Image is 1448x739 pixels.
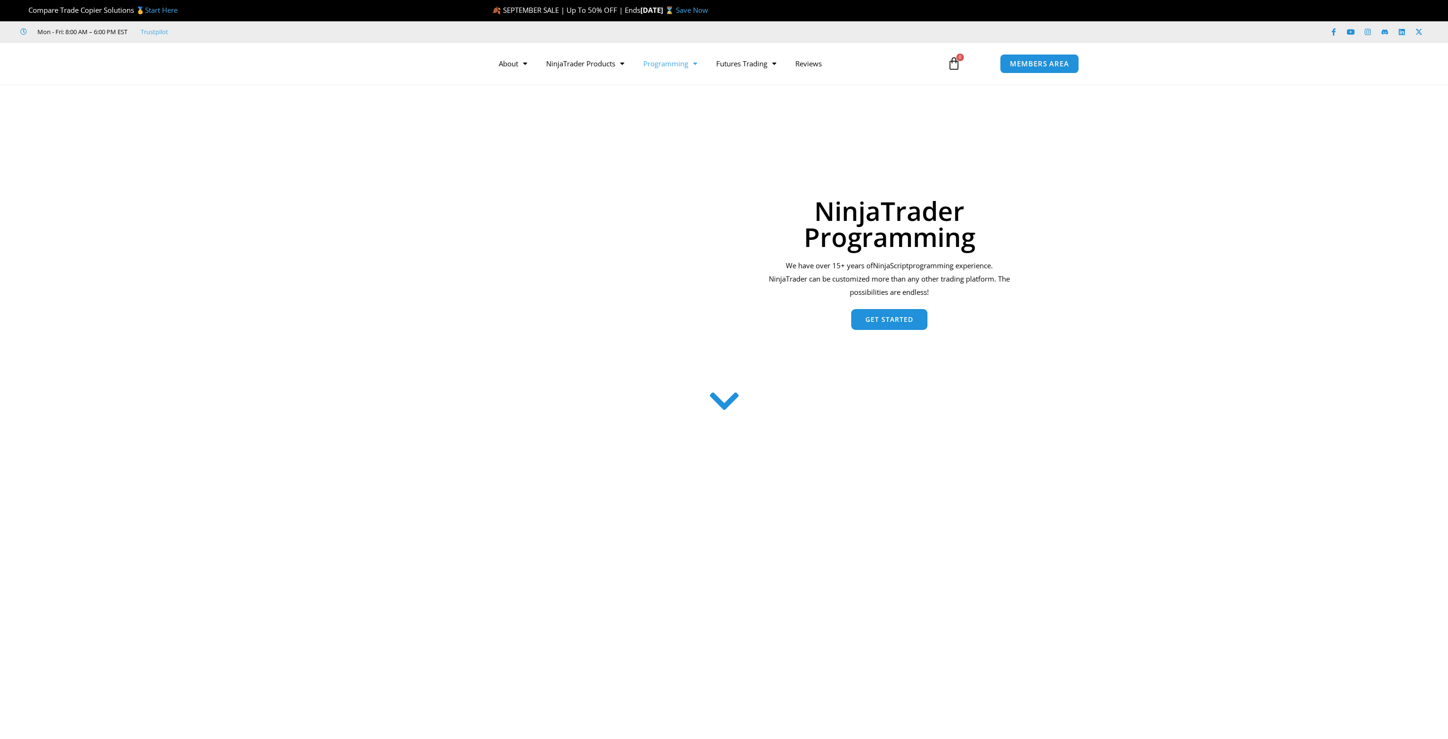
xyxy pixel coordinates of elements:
[450,134,724,373] img: programming 1 | Affordable Indicators – NinjaTrader
[369,46,471,81] img: LogoAI | Affordable Indicators – NinjaTrader
[676,5,708,15] a: Save Now
[492,5,640,15] span: 🍂 SEPTEMBER SALE | Up To 50% OFF | Ends
[640,5,676,15] strong: [DATE] ⌛
[766,198,1013,250] h1: NinjaTrader Programming
[873,261,908,270] span: NinjaScript
[141,26,168,37] a: Trustpilot
[851,309,927,330] a: Get Started
[489,53,936,74] nav: Menu
[537,53,634,74] a: NinjaTrader Products
[634,53,707,74] a: Programming
[1010,60,1069,67] span: MEMBERS AREA
[956,54,964,61] span: 0
[707,53,786,74] a: Futures Trading
[865,316,913,323] span: Get Started
[766,259,1013,299] div: We have over 15+ years of
[21,7,28,14] img: 🏆
[20,5,178,15] span: Compare Trade Copier Solutions 🥇
[145,5,178,15] a: Start Here
[1000,54,1079,73] a: MEMBERS AREA
[769,261,1010,297] span: programming experience. NinjaTrader can be customized more than any other trading platform. The p...
[933,50,975,77] a: 0
[489,53,537,74] a: About
[35,26,127,37] span: Mon - Fri: 8:00 AM – 6:00 PM EST
[786,53,831,74] a: Reviews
